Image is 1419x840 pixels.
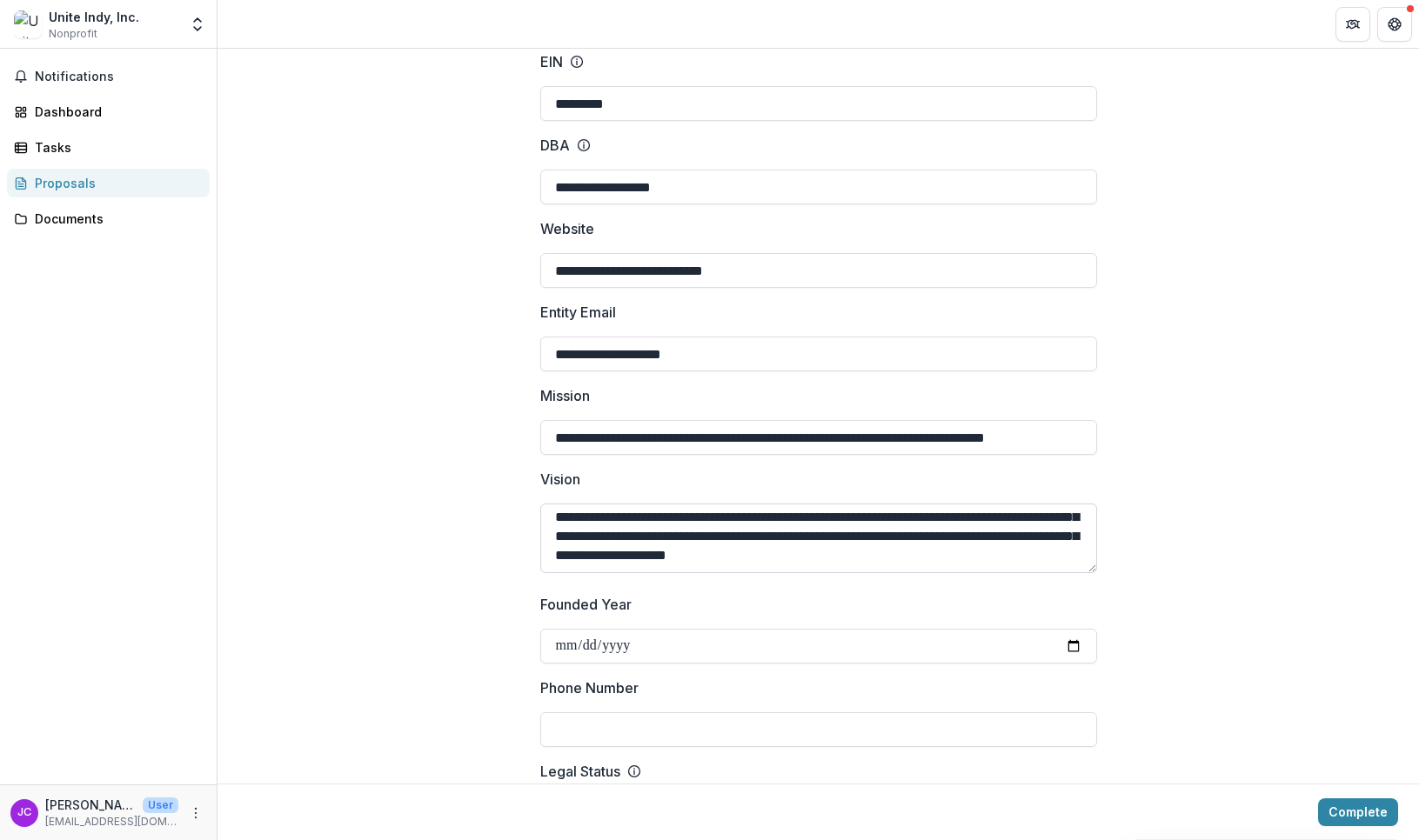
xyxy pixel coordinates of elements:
div: Jim Cotterill [17,807,31,818]
div: Documents [35,210,196,228]
a: Tasks [7,133,210,162]
p: Entity Email [540,302,616,323]
p: Website [540,218,594,239]
p: User [143,797,178,813]
a: Documents [7,204,210,233]
p: Founded Year [540,594,632,615]
p: Phone Number [540,677,639,698]
a: Proposals [7,169,210,197]
img: Unite Indy, Inc. [14,10,42,38]
p: Mission [540,385,590,406]
button: Open entity switcher [185,7,210,42]
div: Dashboard [35,103,196,121]
button: Partners [1335,7,1370,42]
button: Notifications [7,63,210,90]
button: More [185,803,206,823]
p: Vision [540,469,580,490]
p: EIN [540,51,563,72]
button: Complete [1318,798,1398,826]
div: Proposals [35,174,196,192]
a: Dashboard [7,97,210,126]
p: [PERSON_NAME] [45,796,136,814]
span: Nonprofit [49,26,97,42]
button: Get Help [1377,7,1412,42]
p: DBA [540,135,570,156]
div: Tasks [35,138,196,157]
p: Legal Status [540,761,620,782]
p: [EMAIL_ADDRESS][DOMAIN_NAME] [45,814,178,830]
span: Notifications [35,70,203,84]
div: Unite Indy, Inc. [49,8,139,26]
